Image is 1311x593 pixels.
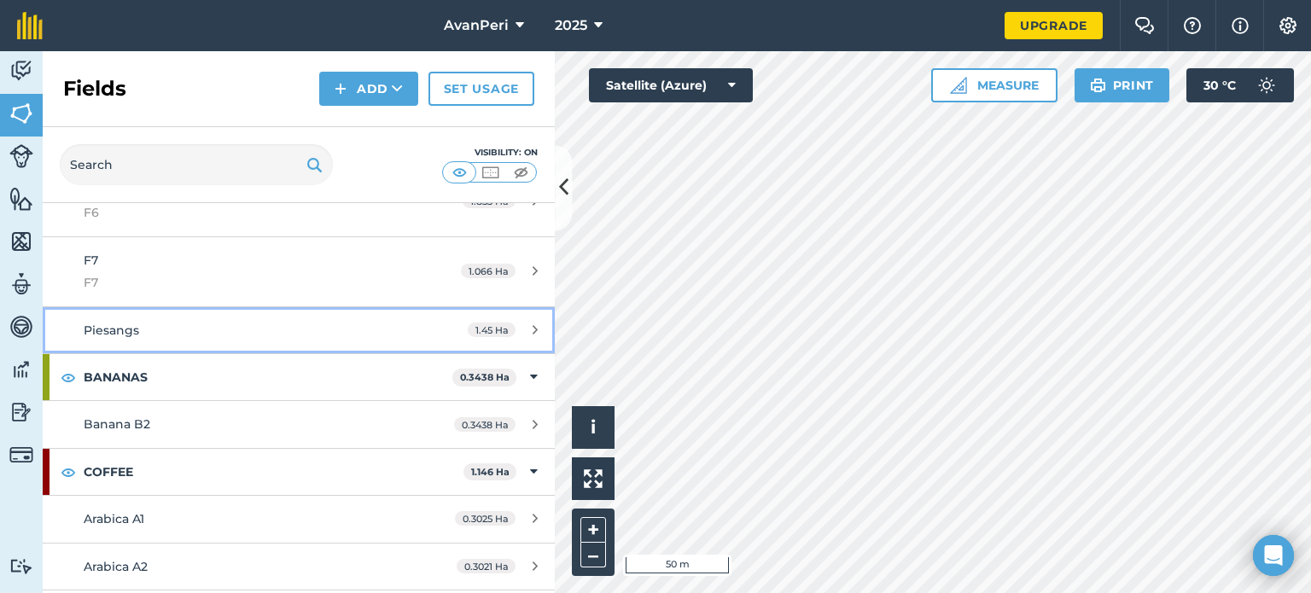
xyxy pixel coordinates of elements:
img: svg+xml;base64,PD94bWwgdmVyc2lvbj0iMS4wIiBlbmNvZGluZz0idXRmLTgiPz4KPCEtLSBHZW5lcmF0b3I6IEFkb2JlIE... [9,357,33,382]
span: 2025 [555,15,587,36]
img: svg+xml;base64,PHN2ZyB4bWxucz0iaHR0cDovL3d3dy53My5vcmcvMjAwMC9zdmciIHdpZHRoPSI1MCIgaGVpZ2h0PSI0MC... [480,164,501,181]
span: Piesangs [84,323,139,338]
button: Print [1075,68,1170,102]
strong: 1.146 Ha [471,466,510,478]
img: A question mark icon [1182,17,1203,34]
span: 30 ° C [1203,68,1236,102]
a: Piesangs1.45 Ha [43,307,555,353]
img: svg+xml;base64,PHN2ZyB4bWxucz0iaHR0cDovL3d3dy53My5vcmcvMjAwMC9zdmciIHdpZHRoPSI1MCIgaGVpZ2h0PSI0MC... [449,164,470,181]
img: svg+xml;base64,PHN2ZyB4bWxucz0iaHR0cDovL3d3dy53My5vcmcvMjAwMC9zdmciIHdpZHRoPSIxNyIgaGVpZ2h0PSIxNy... [1232,15,1249,36]
span: Arabica A1 [84,511,144,526]
img: svg+xml;base64,PD94bWwgdmVyc2lvbj0iMS4wIiBlbmNvZGluZz0idXRmLTgiPz4KPCEtLSBHZW5lcmF0b3I6IEFkb2JlIE... [9,558,33,574]
img: svg+xml;base64,PHN2ZyB4bWxucz0iaHR0cDovL3d3dy53My5vcmcvMjAwMC9zdmciIHdpZHRoPSI1NiIgaGVpZ2h0PSI2MC... [9,229,33,254]
span: AvanPeri [444,15,509,36]
button: Measure [931,68,1058,102]
img: A cog icon [1278,17,1298,34]
a: Upgrade [1005,12,1103,39]
div: Open Intercom Messenger [1253,535,1294,576]
img: svg+xml;base64,PHN2ZyB4bWxucz0iaHR0cDovL3d3dy53My5vcmcvMjAwMC9zdmciIHdpZHRoPSI1NiIgaGVpZ2h0PSI2MC... [9,101,33,126]
img: svg+xml;base64,PHN2ZyB4bWxucz0iaHR0cDovL3d3dy53My5vcmcvMjAwMC9zdmciIHdpZHRoPSI1MCIgaGVpZ2h0PSI0MC... [510,164,532,181]
a: Arabica A10.3025 Ha [43,496,555,542]
span: Arabica A2 [84,559,148,574]
img: svg+xml;base64,PD94bWwgdmVyc2lvbj0iMS4wIiBlbmNvZGluZz0idXRmLTgiPz4KPCEtLSBHZW5lcmF0b3I6IEFkb2JlIE... [9,443,33,467]
span: 1.066 Ha [461,264,516,278]
strong: COFFEE [84,449,463,495]
span: Banana B2 [84,416,150,432]
a: Set usage [428,72,534,106]
div: Visibility: On [442,146,538,160]
a: Arabica A20.3021 Ha [43,544,555,590]
span: 0.3025 Ha [455,511,516,526]
img: svg+xml;base64,PD94bWwgdmVyc2lvbj0iMS4wIiBlbmNvZGluZz0idXRmLTgiPz4KPCEtLSBHZW5lcmF0b3I6IEFkb2JlIE... [9,271,33,297]
img: svg+xml;base64,PHN2ZyB4bWxucz0iaHR0cDovL3d3dy53My5vcmcvMjAwMC9zdmciIHdpZHRoPSIxNCIgaGVpZ2h0PSIyNC... [335,78,347,99]
span: F7 [84,253,98,268]
img: svg+xml;base64,PHN2ZyB4bWxucz0iaHR0cDovL3d3dy53My5vcmcvMjAwMC9zdmciIHdpZHRoPSIxOSIgaGVpZ2h0PSIyNC... [1090,75,1106,96]
span: F7 [84,273,405,292]
div: BANANAS0.3438 Ha [43,354,555,400]
span: 0.3438 Ha [454,417,516,432]
img: svg+xml;base64,PHN2ZyB4bWxucz0iaHR0cDovL3d3dy53My5vcmcvMjAwMC9zdmciIHdpZHRoPSIxOCIgaGVpZ2h0PSIyNC... [61,367,76,387]
img: svg+xml;base64,PHN2ZyB4bWxucz0iaHR0cDovL3d3dy53My5vcmcvMjAwMC9zdmciIHdpZHRoPSI1NiIgaGVpZ2h0PSI2MC... [9,186,33,212]
img: Two speech bubbles overlapping with the left bubble in the forefront [1134,17,1155,34]
span: 1.45 Ha [468,323,516,337]
button: i [572,406,615,449]
a: Banana B20.3438 Ha [43,401,555,447]
img: fieldmargin Logo [17,12,43,39]
strong: BANANAS [84,354,452,400]
button: Satellite (Azure) [589,68,753,102]
img: Ruler icon [950,77,967,94]
a: F7F71.066 Ha [43,237,555,306]
img: svg+xml;base64,PD94bWwgdmVyc2lvbj0iMS4wIiBlbmNvZGluZz0idXRmLTgiPz4KPCEtLSBHZW5lcmF0b3I6IEFkb2JlIE... [9,144,33,168]
img: svg+xml;base64,PD94bWwgdmVyc2lvbj0iMS4wIiBlbmNvZGluZz0idXRmLTgiPz4KPCEtLSBHZW5lcmF0b3I6IEFkb2JlIE... [1250,68,1284,102]
span: F6 [84,203,405,222]
img: svg+xml;base64,PD94bWwgdmVyc2lvbj0iMS4wIiBlbmNvZGluZz0idXRmLTgiPz4KPCEtLSBHZW5lcmF0b3I6IEFkb2JlIE... [9,314,33,340]
img: svg+xml;base64,PHN2ZyB4bWxucz0iaHR0cDovL3d3dy53My5vcmcvMjAwMC9zdmciIHdpZHRoPSIxOCIgaGVpZ2h0PSIyNC... [61,462,76,482]
button: + [580,517,606,543]
img: svg+xml;base64,PD94bWwgdmVyc2lvbj0iMS4wIiBlbmNvZGluZz0idXRmLTgiPz4KPCEtLSBHZW5lcmF0b3I6IEFkb2JlIE... [9,399,33,425]
span: i [591,416,596,438]
h2: Fields [63,75,126,102]
button: 30 °C [1186,68,1294,102]
button: Add [319,72,418,106]
strong: 0.3438 Ha [460,371,510,383]
img: svg+xml;base64,PHN2ZyB4bWxucz0iaHR0cDovL3d3dy53My5vcmcvMjAwMC9zdmciIHdpZHRoPSIxOSIgaGVpZ2h0PSIyNC... [306,154,323,175]
input: Search [60,144,333,185]
img: Four arrows, one pointing top left, one top right, one bottom right and the last bottom left [584,469,603,488]
div: COFFEE1.146 Ha [43,449,555,495]
span: 0.3021 Ha [457,559,516,573]
button: – [580,543,606,567]
img: svg+xml;base64,PD94bWwgdmVyc2lvbj0iMS4wIiBlbmNvZGluZz0idXRmLTgiPz4KPCEtLSBHZW5lcmF0b3I6IEFkb2JlIE... [9,58,33,84]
